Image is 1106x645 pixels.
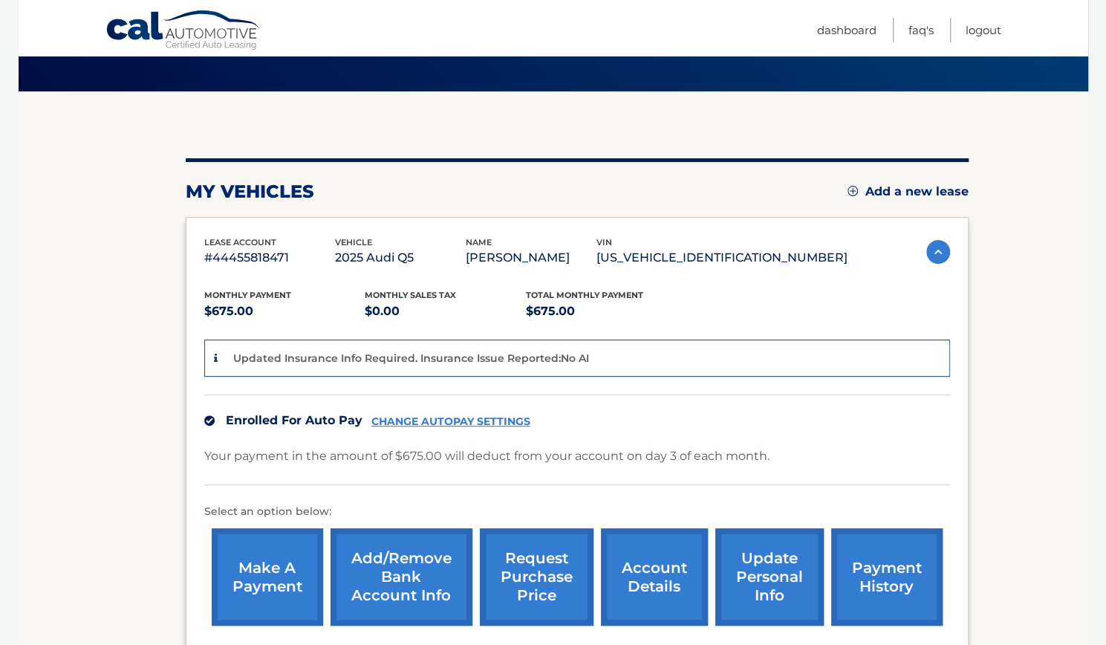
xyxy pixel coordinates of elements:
[204,237,276,247] span: lease account
[848,186,858,196] img: add.svg
[596,247,848,268] p: [US_VEHICLE_IDENTIFICATION_NUMBER]
[371,415,530,428] a: CHANGE AUTOPAY SETTINGS
[204,290,291,300] span: Monthly Payment
[926,240,950,264] img: accordion-active.svg
[365,301,526,322] p: $0.00
[908,18,934,42] a: FAQ's
[335,237,372,247] span: vehicle
[204,415,215,426] img: check.svg
[365,290,456,300] span: Monthly sales Tax
[204,503,950,521] p: Select an option below:
[831,528,943,626] a: payment history
[466,247,596,268] p: [PERSON_NAME]
[204,446,770,467] p: Your payment in the amount of $675.00 will deduct from your account on day 3 of each month.
[204,247,335,268] p: #44455818471
[331,528,472,626] a: Add/Remove bank account info
[848,184,969,199] a: Add a new lease
[186,181,314,203] h2: my vehicles
[212,528,323,626] a: make a payment
[966,18,1001,42] a: Logout
[226,413,362,427] span: Enrolled For Auto Pay
[526,301,687,322] p: $675.00
[204,301,365,322] p: $675.00
[526,290,643,300] span: Total Monthly Payment
[335,247,466,268] p: 2025 Audi Q5
[480,528,593,626] a: request purchase price
[596,237,612,247] span: vin
[466,237,492,247] span: name
[715,528,824,626] a: update personal info
[105,10,261,53] a: Cal Automotive
[601,528,708,626] a: account details
[233,351,589,365] p: Updated Insurance Info Required. Insurance Issue Reported:No AI
[817,18,876,42] a: Dashboard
